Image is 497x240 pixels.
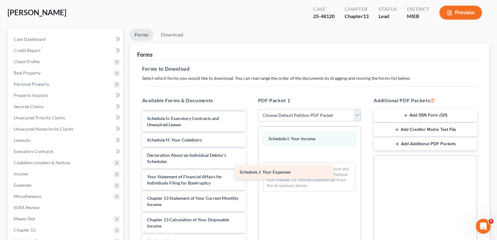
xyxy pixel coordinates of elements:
[9,123,123,135] a: Unsecured Nonpriority Claims
[9,135,123,146] a: Lawsuits
[130,29,153,41] a: Forms
[374,109,477,122] button: Add SSN Form (121)
[263,163,356,191] div: Drag-and-drop in any documents from the left. These will be merged into the Petition PDF Packet. ...
[374,137,477,151] button: Add Additional PDF Packets
[14,81,49,87] span: Personal Property
[14,149,54,154] span: Executory Contracts
[489,219,494,224] span: 5
[14,70,41,75] span: Real Property
[14,227,36,233] span: Chapter 13
[14,104,44,109] span: Secured Claims
[14,194,41,199] span: Miscellaneous
[7,8,66,17] span: [PERSON_NAME]
[345,13,369,20] div: Chapter
[9,90,123,101] a: Property Analysis
[439,6,482,20] button: Preview
[9,146,123,157] a: Executory Contracts
[14,48,41,53] span: Credit Report
[258,97,361,104] h5: PDF Packet 1
[14,205,40,210] span: SOFA Review
[14,126,73,132] span: Unsecured Nonpriority Claims
[14,36,45,42] span: Case Dashboard
[407,13,429,20] div: MIEB
[313,13,335,20] div: 25-48120
[14,182,31,188] span: Expenses
[14,137,31,143] span: Lawsuits
[379,6,397,13] div: Status
[147,137,202,142] span: Schedule H: Your Codebtors
[9,202,123,213] a: SOFA Review
[379,13,397,20] div: Lead
[313,6,335,13] div: Case
[14,160,70,165] span: Codebtors Insiders & Notices
[14,93,48,98] span: Property Analysis
[240,169,291,175] span: Schedule J: Your Expenses
[147,174,222,185] span: Your Statement of Financial Affairs for Individuals Filing for Bankruptcy
[14,216,35,221] span: Means Test
[142,97,246,104] h5: Available Forms & Documents
[156,29,188,41] a: Download
[9,34,123,45] a: Case Dashboard
[407,6,429,13] div: District
[14,115,65,120] span: Unsecured Priority Claims
[147,217,229,228] span: Chapter 13 Calculation of Your Disposable Income
[142,75,477,81] p: Select which forms you would like to download. You can rearrange the order of the documents by dr...
[147,195,238,207] span: Chapter 13 Statement of Your Current Monthly Income
[269,136,315,141] span: Schedule I: Your Income
[374,97,477,104] h5: Additional PDF Packets
[14,171,28,176] span: Income
[363,13,369,19] span: 13
[9,101,123,112] a: Secured Claims
[345,6,369,13] div: Chapter
[14,59,40,64] span: Client Profile
[147,152,226,164] span: Declaration About an Individual Debtor's Schedules
[476,219,491,234] iframe: Intercom live chat
[137,51,153,58] div: Forms
[9,112,123,123] a: Unsecured Priority Claims
[142,65,477,73] h5: Forms to Download
[147,116,219,127] span: Schedule G: Executory Contracts and Unexpired Leases
[374,123,477,136] button: Add Creditor Matrix Text File
[9,45,123,56] a: Credit Report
